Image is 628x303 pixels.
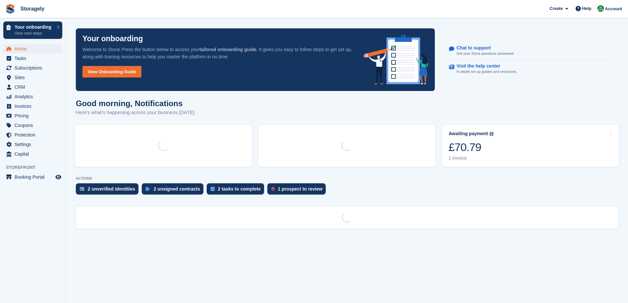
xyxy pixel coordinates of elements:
span: Coupons [15,121,54,130]
span: Booking Portal [15,172,54,182]
img: prospect-51fa495bee0391a8d652442698ab0144808aea92771e9ea1ae160a38d050c398.svg [271,187,275,191]
p: Your onboarding [82,35,143,43]
p: View next steps [15,30,54,36]
span: Create [550,5,563,12]
a: Storagely [18,3,47,14]
span: Help [582,5,591,12]
a: Awaiting payment £70.79 1 invoice [442,125,619,167]
p: Get your Stora questions answered. [457,51,514,56]
div: 1 invoice [449,155,494,161]
a: menu [3,63,62,73]
a: 1 prospect to review [267,183,329,198]
a: menu [3,44,62,53]
a: menu [3,102,62,111]
span: Analytics [15,92,54,101]
p: Here's what's happening across your business [DATE] [76,109,194,116]
span: Invoices [15,102,54,111]
span: Capital [15,149,54,159]
a: Visit the help center In-depth set up guides and resources. [449,60,612,78]
div: 2 unsigned contracts [154,186,200,192]
a: 2 tasks to complete [207,183,267,198]
div: 1 prospect to review [278,186,322,192]
a: 2 unverified identities [76,183,142,198]
a: 2 unsigned contracts [142,183,207,198]
a: menu [3,92,62,101]
span: Subscriptions [15,63,54,73]
a: menu [3,82,62,92]
span: Protection [15,130,54,139]
p: Your onboarding [15,25,54,29]
img: onboarding-info-6c161a55d2c0e0a8cae90662b2fe09162a5109e8cc188191df67fb4f79e88e88.svg [364,35,428,84]
a: Chat to support Get your Stora questions answered. [449,42,612,60]
img: stora-icon-8386f47178a22dfd0bd8f6a31ec36ba5ce8667c1dd55bd0f319d3a0aa187defe.svg [5,4,15,14]
span: Storefront [6,164,66,171]
p: Visit the help center [457,63,512,69]
div: Awaiting payment [449,131,488,136]
p: In-depth set up guides and resources. [457,69,518,75]
div: £70.79 [449,140,494,154]
img: verify_identity-adf6edd0f0f0b5bbfe63781bf79b02c33cf7c696d77639b501bdc392416b5a36.svg [80,187,84,191]
a: menu [3,130,62,139]
p: Welcome to Stora! Press the button below to access your . It gives you easy to follow steps to ge... [82,46,353,60]
a: menu [3,149,62,159]
a: menu [3,111,62,120]
div: 2 tasks to complete [218,186,261,192]
a: menu [3,121,62,130]
span: Pricing [15,111,54,120]
a: menu [3,73,62,82]
img: Notifications [597,5,604,12]
span: Account [605,6,622,12]
strong: tailored onboarding guide [199,47,256,52]
span: CRM [15,82,54,92]
img: contract_signature_icon-13c848040528278c33f63329250d36e43548de30e8caae1d1a13099fd9432cc5.svg [146,187,150,191]
p: Chat to support [457,45,509,51]
a: menu [3,54,62,63]
span: Tasks [15,54,54,63]
span: Home [15,44,54,53]
a: menu [3,172,62,182]
p: ACTIONS [76,176,618,181]
a: Preview store [54,173,62,181]
a: View Onboarding Guide [82,66,141,77]
div: 2 unverified identities [88,186,135,192]
span: Sites [15,73,54,82]
span: Settings [15,140,54,149]
h1: Good morning, Notifications [76,99,194,108]
a: menu [3,140,62,149]
img: icon-info-grey-7440780725fd019a000dd9b08b2336e03edf1995a4989e88bcd33f0948082b44.svg [490,132,493,136]
img: task-75834270c22a3079a89374b754ae025e5fb1db73e45f91037f5363f120a921f8.svg [211,187,215,191]
a: Your onboarding View next steps [3,21,62,39]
